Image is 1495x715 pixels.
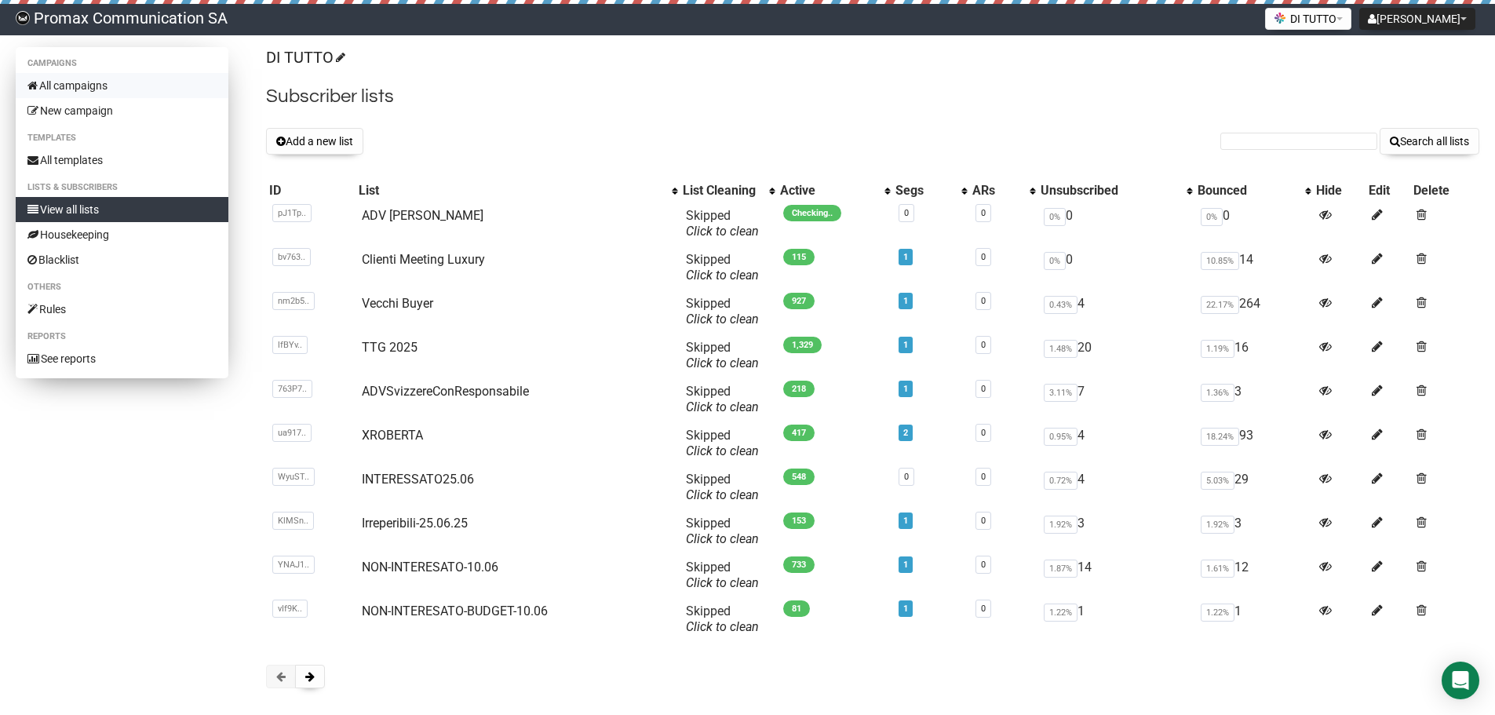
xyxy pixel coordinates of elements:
a: Click to clean [686,531,759,546]
h2: Subscriber lists [266,82,1479,111]
li: Reports [16,327,228,346]
span: ua917.. [272,424,312,442]
span: 0% [1201,208,1223,226]
a: TTG 2025 [362,340,418,355]
a: 1 [903,340,908,350]
td: 20 [1037,334,1195,378]
a: 1 [903,604,908,614]
td: 16 [1194,334,1312,378]
span: 417 [783,425,815,441]
th: List: No sort applied, activate to apply an ascending sort [356,180,680,202]
div: Hide [1316,183,1362,199]
th: Edit: No sort applied, sorting is disabled [1366,180,1410,202]
td: 1 [1037,597,1195,641]
a: XROBERTA [362,428,423,443]
span: vIf9K.. [272,600,308,618]
span: YNAJ1.. [272,556,315,574]
img: 88c7fc33e09b74c4e8267656e4bfd945 [16,11,30,25]
li: Campaigns [16,54,228,73]
a: Clienti Meeting Luxury [362,252,485,267]
a: NON-INTERESATO-10.06 [362,560,498,575]
span: 218 [783,381,815,397]
a: INTERESSATO25.06 [362,472,474,487]
td: 3 [1037,509,1195,553]
th: ARs: No sort applied, activate to apply an ascending sort [969,180,1037,202]
div: Delete [1413,183,1476,199]
a: Click to clean [686,487,759,502]
a: 2 [903,428,908,438]
a: 0 [981,252,986,262]
span: 1.36% [1201,384,1234,402]
span: Skipped [686,560,759,590]
span: 18.24% [1201,428,1239,446]
a: 0 [981,472,986,482]
td: 14 [1194,246,1312,290]
span: 10.85% [1201,252,1239,270]
span: bv763.. [272,248,311,266]
td: 1 [1194,597,1312,641]
span: 81 [783,600,810,617]
button: [PERSON_NAME] [1359,8,1475,30]
span: Skipped [686,428,759,458]
th: Segs: No sort applied, activate to apply an ascending sort [892,180,969,202]
span: 927 [783,293,815,309]
a: New campaign [16,98,228,123]
a: 1 [903,296,908,306]
button: DI TUTTO [1265,8,1351,30]
span: Skipped [686,208,759,239]
span: Skipped [686,340,759,370]
span: Skipped [686,516,759,546]
a: Vecchi Buyer [362,296,433,311]
button: Search all lists [1380,128,1479,155]
a: Click to clean [686,619,759,634]
div: Edit [1369,183,1407,199]
a: See reports [16,346,228,371]
span: lfBYv.. [272,336,308,354]
span: 1.22% [1044,604,1077,622]
th: Bounced: No sort applied, activate to apply an ascending sort [1194,180,1312,202]
div: Unsubscribed [1041,183,1180,199]
span: 5.03% [1201,472,1234,490]
div: ID [269,183,352,199]
td: 4 [1037,421,1195,465]
a: Click to clean [686,399,759,414]
span: Skipped [686,296,759,326]
a: 0 [904,208,909,218]
th: List Cleaning: No sort applied, activate to apply an ascending sort [680,180,777,202]
td: 14 [1037,553,1195,597]
span: Skipped [686,472,759,502]
a: Click to clean [686,224,759,239]
a: 0 [904,472,909,482]
a: 1 [903,560,908,570]
a: View all lists [16,197,228,222]
a: 0 [981,296,986,306]
span: 1.22% [1201,604,1234,622]
td: 0 [1037,202,1195,246]
button: Add a new list [266,128,363,155]
span: 1.92% [1044,516,1077,534]
a: ADVSvizzereConResponsabile [362,384,529,399]
td: 264 [1194,290,1312,334]
td: 7 [1037,378,1195,421]
a: 0 [981,428,986,438]
td: 4 [1037,290,1195,334]
span: 733 [783,556,815,573]
a: 1 [903,384,908,394]
span: 153 [783,513,815,529]
span: KlMSn.. [272,512,314,530]
a: Click to clean [686,575,759,590]
div: ARs [972,183,1022,199]
a: Click to clean [686,312,759,326]
th: ID: No sort applied, sorting is disabled [266,180,356,202]
a: 0 [981,384,986,394]
span: 1.87% [1044,560,1077,578]
span: 1.61% [1201,560,1234,578]
td: 3 [1194,509,1312,553]
span: 22.17% [1201,296,1239,314]
span: Skipped [686,384,759,414]
div: Bounced [1198,183,1296,199]
a: DI TUTTO [266,48,343,67]
span: 115 [783,249,815,265]
td: 3 [1194,378,1312,421]
div: List Cleaning [683,183,761,199]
